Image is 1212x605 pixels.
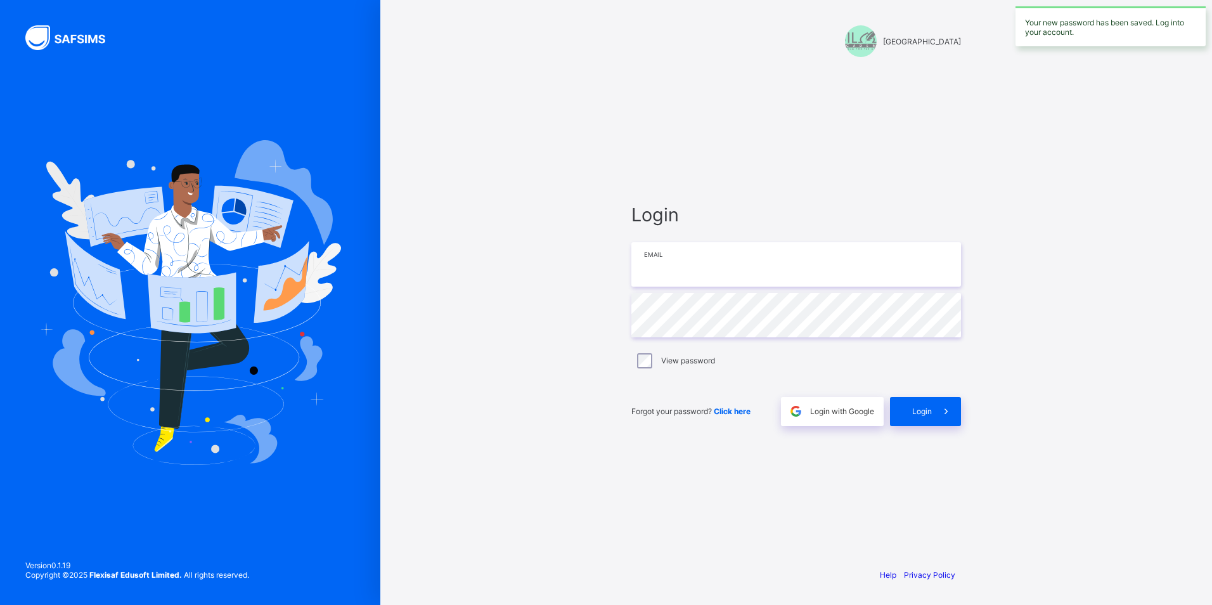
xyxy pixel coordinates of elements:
span: Version 0.1.19 [25,561,249,570]
strong: Flexisaf Edusoft Limited. [89,570,182,580]
img: Hero Image [39,140,341,465]
div: Your new password has been saved. Log into your account. [1015,6,1206,46]
span: Forgot your password? [631,407,751,416]
img: google.396cfc9801f0270233282035f929180a.svg [789,404,803,419]
span: Login [631,204,961,226]
a: Privacy Policy [904,570,955,580]
span: Copyright © 2025 All rights reserved. [25,570,249,580]
span: Login with Google [810,407,874,416]
span: [GEOGRAPHIC_DATA] [883,37,961,46]
a: Help [880,570,896,580]
img: SAFSIMS Logo [25,25,120,50]
a: Click here [714,407,751,416]
span: Login [912,407,932,416]
label: View password [661,356,715,365]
